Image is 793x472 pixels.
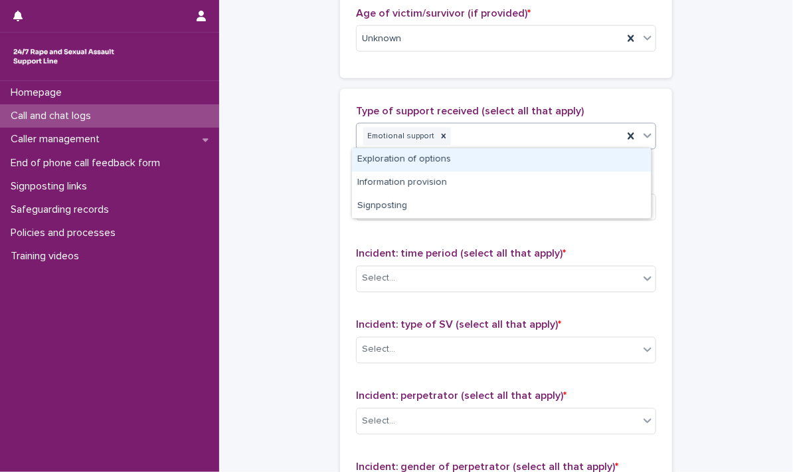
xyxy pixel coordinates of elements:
span: Age of victim/survivor (if provided) [356,8,531,19]
p: Homepage [5,86,72,99]
div: Select... [362,415,395,429]
div: Emotional support [363,128,436,146]
span: Incident: type of SV (select all that apply) [356,320,561,330]
p: Safeguarding records [5,203,120,216]
div: Select... [362,343,395,357]
div: Exploration of options [352,148,651,172]
div: Information provision [352,172,651,195]
div: Select... [362,272,395,286]
span: Incident: perpetrator (select all that apply) [356,391,567,402]
div: Signposting [352,195,651,218]
p: Policies and processes [5,227,126,239]
span: Incident: time period (select all that apply) [356,248,566,259]
p: Training videos [5,250,90,263]
p: End of phone call feedback form [5,157,171,170]
img: rhQMoQhaT3yELyF149Cw [11,43,117,70]
p: Caller management [5,133,110,146]
span: Type of support received (select all that apply) [356,106,584,116]
span: Unknown [362,32,401,46]
p: Call and chat logs [5,110,102,122]
p: Signposting links [5,180,98,193]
